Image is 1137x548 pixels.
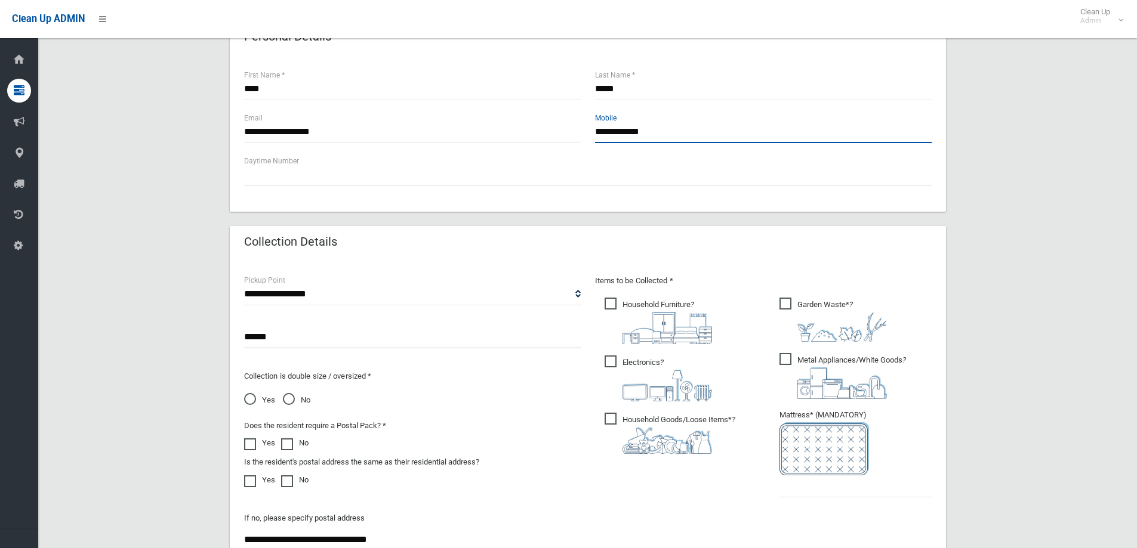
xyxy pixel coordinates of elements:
[623,312,712,344] img: aa9efdbe659d29b613fca23ba79d85cb.png
[623,370,712,401] img: 394712a680b73dbc3d2a6a3a7ffe5a07.png
[281,473,309,487] label: No
[244,511,365,525] label: If no, please specify postal address
[623,427,712,454] img: b13cc3517677393f34c0a387616ef184.png
[797,367,887,399] img: 36c1b0289cb1767239cdd3de9e694f19.png
[797,355,906,399] i: ?
[12,13,85,24] span: Clean Up ADMIN
[797,312,887,342] img: 4fd8a5c772b2c999c83690221e5242e0.png
[779,422,869,475] img: e7408bece873d2c1783593a074e5cb2f.png
[623,358,712,401] i: ?
[281,436,309,450] label: No
[1074,7,1122,25] span: Clean Up
[230,230,352,253] header: Collection Details
[1080,16,1110,25] small: Admin
[595,274,932,288] p: Items to be Collected *
[779,410,932,475] span: Mattress* (MANDATORY)
[605,355,712,401] span: Electronics
[779,353,906,399] span: Metal Appliances/White Goods
[623,415,735,454] i: ?
[623,300,712,344] i: ?
[244,436,275,450] label: Yes
[283,393,310,407] span: No
[779,298,887,342] span: Garden Waste*
[605,413,735,454] span: Household Goods/Loose Items*
[244,393,275,407] span: Yes
[244,455,479,469] label: Is the resident's postal address the same as their residential address?
[797,300,887,342] i: ?
[244,369,581,383] p: Collection is double size / oversized *
[605,298,712,344] span: Household Furniture
[244,473,275,487] label: Yes
[244,419,386,433] label: Does the resident require a Postal Pack? *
